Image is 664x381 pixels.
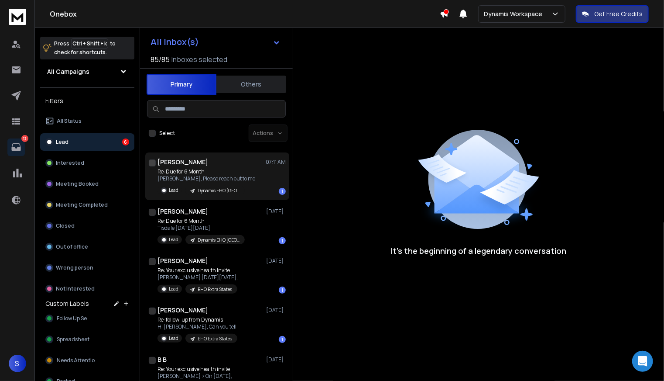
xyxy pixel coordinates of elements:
[147,74,216,95] button: Primary
[157,207,208,216] h1: [PERSON_NAME]
[198,187,240,194] p: Dynamis EHO [GEOGRAPHIC_DATA]-[GEOGRAPHIC_DATA]-[GEOGRAPHIC_DATA]-OK ALL ESPS Pre-Warmed
[40,280,134,298] button: Not Interested
[57,315,92,322] span: Follow Up Sent
[157,225,245,232] p: Tisdale [DATE][DATE],
[594,10,643,18] p: Get Free Credits
[216,75,286,94] button: Others
[266,159,286,166] p: 07:11 AM
[198,237,240,243] p: Dynamis EHO [GEOGRAPHIC_DATA]-[GEOGRAPHIC_DATA]-[GEOGRAPHIC_DATA]-OK ALL ESPS Pre-Warmed
[157,316,237,323] p: Re: follow-up from Dynamis
[157,256,208,265] h1: [PERSON_NAME]
[40,154,134,172] button: Interested
[484,10,546,18] p: Dynamis Workspace
[151,54,170,65] span: 85 / 85
[266,356,286,363] p: [DATE]
[40,95,134,107] h3: Filters
[279,336,286,343] div: 1
[266,257,286,264] p: [DATE]
[9,355,26,372] button: S
[144,33,288,51] button: All Inbox(s)
[157,168,255,175] p: Re: Due for 6 Month
[40,112,134,130] button: All Status
[57,118,82,125] p: All Status
[56,285,95,292] p: Not Interested
[279,237,286,244] div: 1
[54,39,116,57] p: Press to check for shortcuts.
[40,133,134,151] button: Lead6
[40,331,134,348] button: Spreadsheet
[40,217,134,235] button: Closed
[7,139,25,156] a: 13
[391,245,566,257] p: It’s the beginning of a legendary conversation
[56,222,75,229] p: Closed
[266,307,286,314] p: [DATE]
[157,218,245,225] p: Re: Due for 6 Month
[157,373,245,380] p: [PERSON_NAME] > On [DATE],
[576,5,649,23] button: Get Free Credits
[159,130,175,137] label: Select
[279,188,286,195] div: 1
[57,357,98,364] span: Needs Attention
[56,180,99,187] p: Meeting Booked
[71,38,108,48] span: Ctrl + Shift + k
[157,323,237,330] p: Hi [PERSON_NAME], Can you tell
[122,139,129,145] div: 6
[40,238,134,256] button: Out of office
[157,355,167,364] h1: B B
[632,351,653,372] div: Open Intercom Messenger
[40,352,134,369] button: Needs Attention
[279,287,286,294] div: 1
[157,267,238,274] p: Re: Your exclusive health invite
[157,366,245,373] p: Re: Your exclusive health invite
[198,286,232,293] p: EHO Extra States
[40,63,134,80] button: All Campaigns
[198,336,232,342] p: EHO Extra States
[21,135,28,142] p: 13
[266,208,286,215] p: [DATE]
[56,201,108,208] p: Meeting Completed
[47,67,89,76] h1: All Campaigns
[56,159,84,166] p: Interested
[40,259,134,277] button: Wrong person
[169,335,178,342] p: Lead
[169,286,178,292] p: Lead
[157,274,238,281] p: [PERSON_NAME] [DATE][DATE],
[56,243,88,250] p: Out of office
[9,9,26,25] img: logo
[171,54,227,65] h3: Inboxes selected
[50,9,440,19] h1: Onebox
[56,139,68,145] p: Lead
[40,196,134,214] button: Meeting Completed
[40,310,134,327] button: Follow Up Sent
[40,175,134,193] button: Meeting Booked
[169,187,178,194] p: Lead
[157,158,208,166] h1: [PERSON_NAME]
[169,236,178,243] p: Lead
[57,336,89,343] span: Spreadsheet
[45,299,89,308] h3: Custom Labels
[157,175,255,182] p: [PERSON_NAME], Please reach out to me
[56,264,93,271] p: Wrong person
[157,306,208,315] h1: [PERSON_NAME]
[151,38,199,46] h1: All Inbox(s)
